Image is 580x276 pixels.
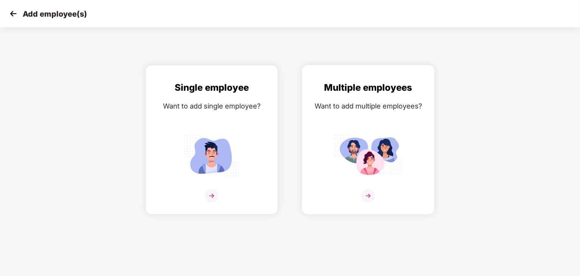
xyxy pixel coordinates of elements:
[205,189,219,203] img: svg+xml;base64,PHN2ZyB4bWxucz0iaHR0cDovL3d3dy53My5vcmcvMjAwMC9zdmciIHdpZHRoPSIzNiIgaGVpZ2h0PSIzNi...
[178,132,246,179] img: svg+xml;base64,PHN2ZyB4bWxucz0iaHR0cDovL3d3dy53My5vcmcvMjAwMC9zdmciIGlkPSJTaW5nbGVfZW1wbG95ZWUiIH...
[154,101,270,112] div: Want to add single employee?
[361,189,375,203] img: svg+xml;base64,PHN2ZyB4bWxucz0iaHR0cDovL3d3dy53My5vcmcvMjAwMC9zdmciIHdpZHRoPSIzNiIgaGVpZ2h0PSIzNi...
[334,132,402,179] img: svg+xml;base64,PHN2ZyB4bWxucz0iaHR0cDovL3d3dy53My5vcmcvMjAwMC9zdmciIGlkPSJNdWx0aXBsZV9lbXBsb3llZS...
[154,81,270,95] div: Single employee
[23,9,87,19] p: Add employee(s)
[310,81,426,95] div: Multiple employees
[8,8,19,19] img: svg+xml;base64,PHN2ZyB4bWxucz0iaHR0cDovL3d3dy53My5vcmcvMjAwMC9zdmciIHdpZHRoPSIzMCIgaGVpZ2h0PSIzMC...
[310,101,426,112] div: Want to add multiple employees?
